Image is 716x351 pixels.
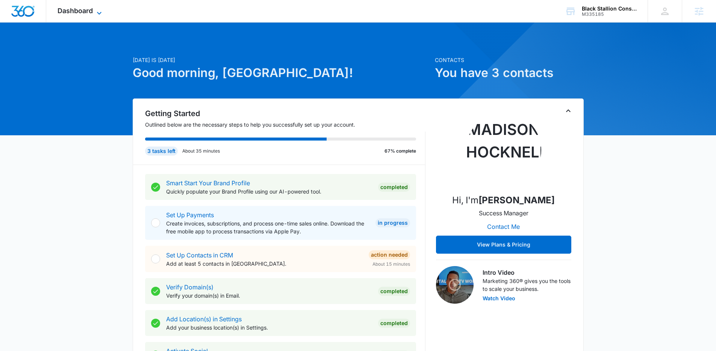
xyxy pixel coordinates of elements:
button: Toggle Collapse [564,106,573,115]
p: Verify your domain(s) in Email. [166,292,372,300]
p: Success Manager [479,209,528,218]
div: Keywords by Traffic [83,44,127,49]
a: Set Up Contacts in CRM [166,251,233,259]
a: Add Location(s) in Settings [166,315,242,323]
img: Intro Video [436,266,474,304]
p: Hi, I'm [452,194,555,207]
div: account name [582,6,637,12]
h2: Getting Started [145,108,425,119]
p: Contacts [435,56,584,64]
div: Domain Overview [29,44,67,49]
p: Create invoices, subscriptions, and process one-time sales online. Download the free mobile app t... [166,219,369,235]
img: tab_domain_overview_orange.svg [20,44,26,50]
button: View Plans & Pricing [436,236,571,254]
div: v 4.0.25 [21,12,37,18]
div: Domain: [DOMAIN_NAME] [20,20,83,26]
p: Marketing 360® gives you the tools to scale your business. [483,277,571,293]
div: 3 tasks left [145,147,178,156]
p: Add your business location(s) in Settings. [166,324,372,331]
div: In Progress [375,218,410,227]
h1: Good morning, [GEOGRAPHIC_DATA]! [133,64,430,82]
span: About 15 minutes [372,261,410,268]
p: Quickly populate your Brand Profile using our AI-powered tool. [166,188,372,195]
h1: You have 3 contacts [435,64,584,82]
p: About 35 minutes [182,148,220,154]
h3: Intro Video [483,268,571,277]
button: Contact Me [480,218,527,236]
button: Watch Video [483,296,515,301]
p: Outlined below are the necessary steps to help you successfully set up your account. [145,121,425,129]
p: 67% complete [384,148,416,154]
div: Completed [378,183,410,192]
img: logo_orange.svg [12,12,18,18]
img: website_grey.svg [12,20,18,26]
p: [DATE] is [DATE] [133,56,430,64]
a: Verify Domain(s) [166,283,213,291]
strong: [PERSON_NAME] [478,195,555,206]
div: Completed [378,319,410,328]
span: Dashboard [58,7,93,15]
img: Madison Hocknell [466,112,541,188]
div: account id [582,12,637,17]
div: Completed [378,287,410,296]
div: Action Needed [369,250,410,259]
a: Smart Start Your Brand Profile [166,179,250,187]
img: tab_keywords_by_traffic_grey.svg [75,44,81,50]
p: Add at least 5 contacts in [GEOGRAPHIC_DATA]. [166,260,363,268]
a: Set Up Payments [166,211,214,219]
